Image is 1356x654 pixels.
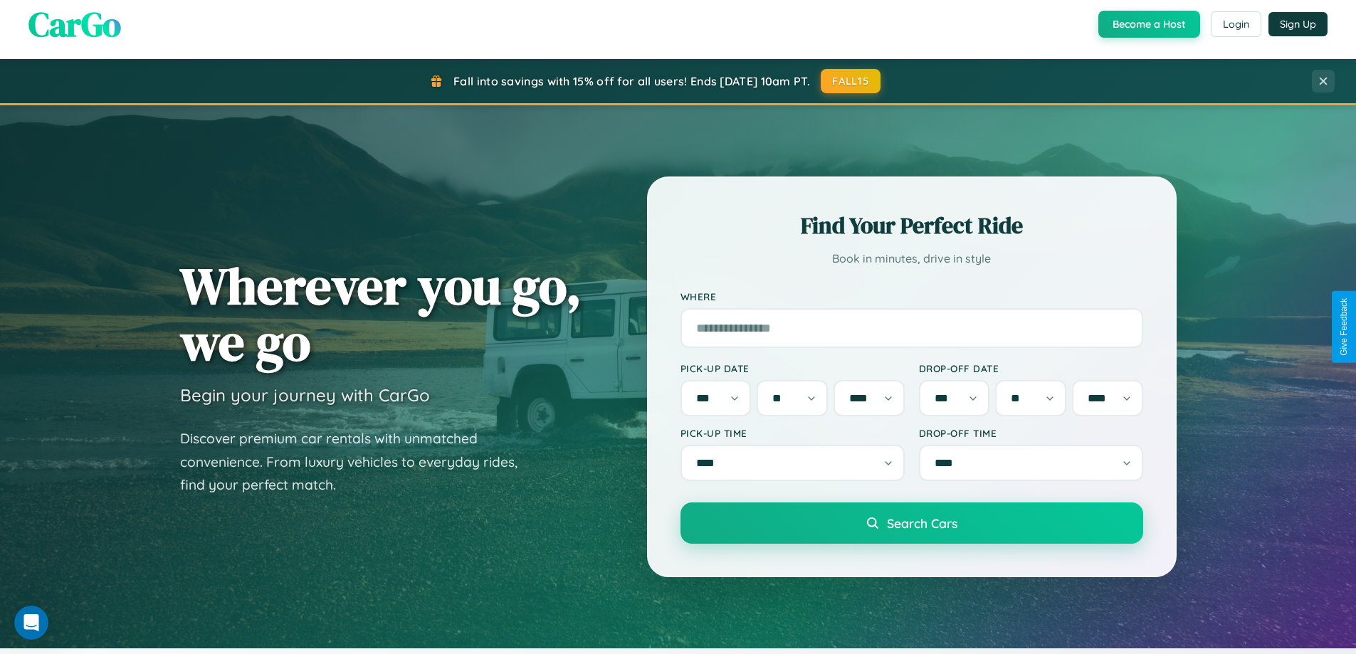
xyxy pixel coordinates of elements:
h1: Wherever you go, we go [180,258,582,370]
label: Drop-off Date [919,362,1143,374]
span: CarGo [28,1,121,48]
label: Pick-up Date [680,362,905,374]
iframe: Intercom live chat [14,606,48,640]
label: Where [680,290,1143,302]
span: Search Cars [887,515,957,531]
button: FALL15 [821,69,881,93]
div: Give Feedback [1339,298,1349,356]
button: Sign Up [1268,12,1328,36]
label: Pick-up Time [680,427,905,439]
span: Fall into savings with 15% off for all users! Ends [DATE] 10am PT. [453,74,810,88]
button: Login [1211,11,1261,37]
button: Become a Host [1098,11,1200,38]
h3: Begin your journey with CarGo [180,384,430,406]
p: Discover premium car rentals with unmatched convenience. From luxury vehicles to everyday rides, ... [180,427,536,497]
p: Book in minutes, drive in style [680,248,1143,269]
button: Search Cars [680,502,1143,544]
h2: Find Your Perfect Ride [680,210,1143,241]
label: Drop-off Time [919,427,1143,439]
